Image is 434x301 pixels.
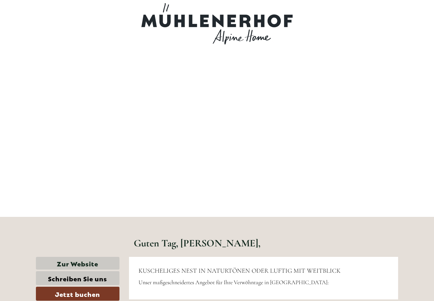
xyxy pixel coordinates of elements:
[36,271,119,285] a: Schreiben Sie uns
[139,279,329,286] span: Unser maßgeschneidertes Angebot für Ihre Verwöhntage in [GEOGRAPHIC_DATA]:
[139,267,341,275] span: KUSCHELIGES NEST IN NATURTÖNEN ODER LUFTIG MIT WEITBLICK
[36,287,119,301] a: Jetzt buchen
[134,237,261,249] h1: Guten Tag, [PERSON_NAME],
[36,257,119,270] a: Zur Website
